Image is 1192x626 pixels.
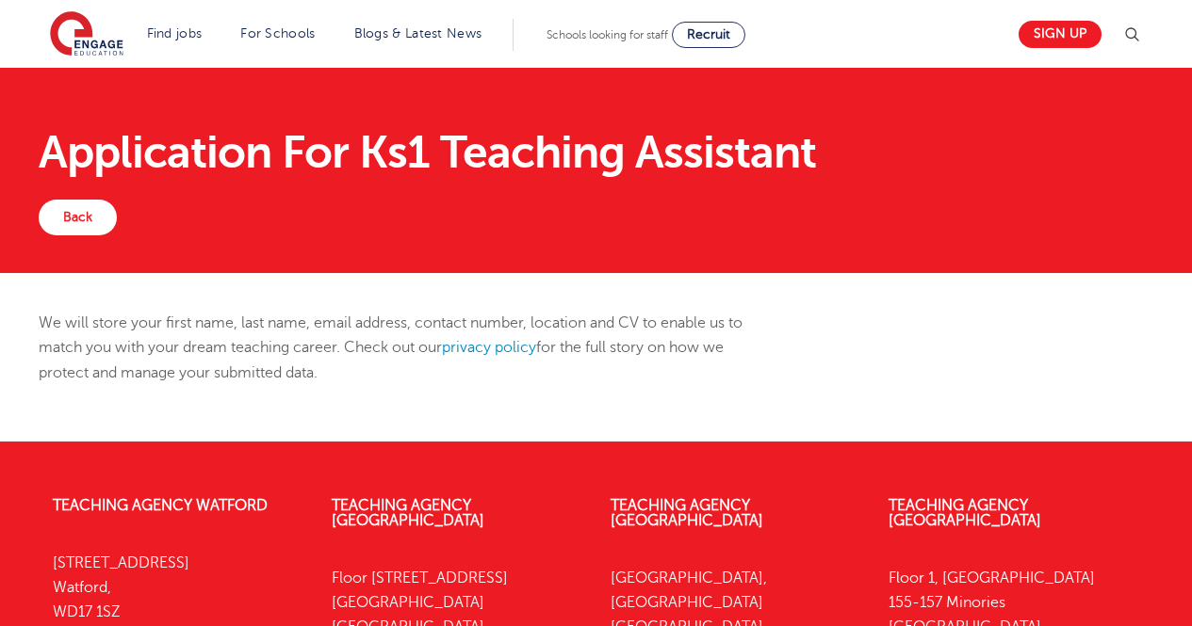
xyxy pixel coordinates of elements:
[442,339,536,356] a: privacy policy
[1019,21,1102,48] a: Sign up
[687,27,730,41] span: Recruit
[147,26,203,40] a: Find jobs
[354,26,482,40] a: Blogs & Latest News
[39,200,117,235] a: Back
[39,311,773,385] p: We will store your first name, last name, email address, contact number, location and CV to enabl...
[547,28,668,41] span: Schools looking for staff
[672,22,745,48] a: Recruit
[50,11,123,58] img: Engage Education
[53,497,268,514] a: Teaching Agency Watford
[332,497,484,529] a: Teaching Agency [GEOGRAPHIC_DATA]
[39,130,1153,175] h1: Application For Ks1 Teaching Assistant
[240,26,315,40] a: For Schools
[611,497,763,529] a: Teaching Agency [GEOGRAPHIC_DATA]
[889,497,1041,529] a: Teaching Agency [GEOGRAPHIC_DATA]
